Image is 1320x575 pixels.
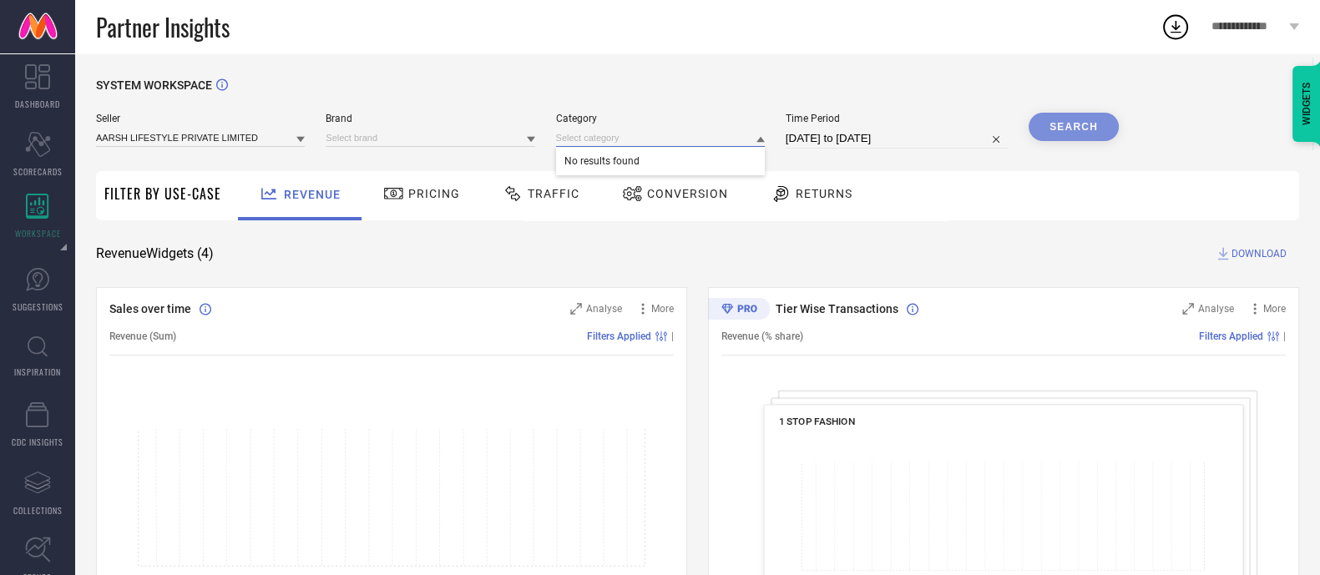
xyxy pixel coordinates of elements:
[15,98,60,110] span: DASHBOARD
[96,10,230,44] span: Partner Insights
[109,330,176,342] span: Revenue (Sum)
[326,129,534,147] input: Select brand
[651,303,674,315] span: More
[528,187,579,200] span: Traffic
[647,187,728,200] span: Conversion
[13,165,63,178] span: SCORECARDS
[1161,12,1191,42] div: Open download list
[14,366,61,378] span: INSPIRATION
[104,184,221,204] span: Filter By Use-Case
[12,436,63,448] span: CDC INSIGHTS
[786,129,1008,149] input: Select time period
[570,303,582,315] svg: Zoom
[1263,303,1286,315] span: More
[776,302,898,315] span: Tier Wise Transactions
[556,113,765,124] span: Category
[556,147,765,175] span: No results found
[1198,303,1234,315] span: Analyse
[96,245,214,262] span: Revenue Widgets ( 4 )
[13,504,63,517] span: COLLECTIONS
[796,187,852,200] span: Returns
[284,188,341,201] span: Revenue
[1231,245,1287,262] span: DOWNLOAD
[109,302,191,315] span: Sales over time
[587,330,651,342] span: Filters Applied
[15,227,61,240] span: WORKSPACE
[779,416,856,427] span: 1 STOP FASHION
[96,78,212,92] span: SYSTEM WORKSPACE
[708,298,770,323] div: Premium
[671,330,674,342] span: |
[721,330,803,342] span: Revenue (% share)
[326,113,534,124] span: Brand
[1283,330,1286,342] span: |
[586,303,622,315] span: Analyse
[13,300,63,313] span: SUGGESTIONS
[786,113,1008,124] span: Time Period
[96,113,305,124] span: Seller
[1182,303,1194,315] svg: Zoom
[556,129,765,147] input: Select category
[1199,330,1263,342] span: Filters Applied
[408,187,460,200] span: Pricing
